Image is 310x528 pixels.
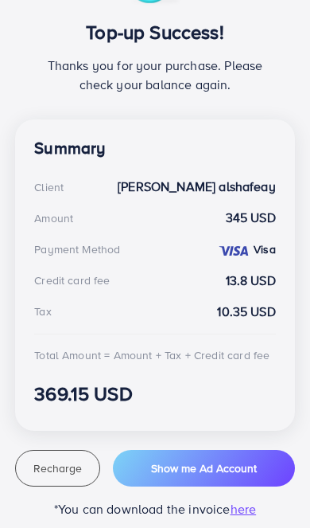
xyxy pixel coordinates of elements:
[242,456,298,516] iframe: Chat
[15,499,295,518] p: *You can download the invoice
[33,460,82,476] span: Recharge
[34,210,73,226] div: Amount
[15,450,100,487] button: Recharge
[226,272,276,290] strong: 13.8 USD
[34,21,276,44] h3: Top-up Success!
[34,382,276,405] h3: 369.15 USD
[231,500,257,518] span: here
[118,178,276,196] strong: [PERSON_NAME] alshafeay
[34,179,64,195] div: Client
[34,347,269,363] div: Total Amount = Amount + Tax + Credit card fee
[226,209,276,227] strong: 345 USD
[34,56,276,94] p: Thanks you for your purchase. Please check your balance again.
[34,241,120,257] div: Payment Method
[217,303,275,321] strong: 10.35 USD
[34,303,51,319] div: Tax
[34,272,110,288] div: Credit card fee
[34,139,276,158] h4: Summary
[113,450,294,487] button: Show me Ad Account
[254,241,276,257] strong: Visa
[218,244,250,257] img: credit
[151,460,257,476] span: Show me Ad Account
